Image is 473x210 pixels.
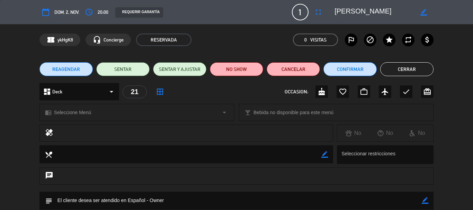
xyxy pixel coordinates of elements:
[45,150,52,158] i: local_dining
[312,6,324,18] button: fullscreen
[314,8,322,16] i: fullscreen
[115,7,163,18] div: REQUERIR GARANTÍA
[404,36,412,44] i: repeat
[52,88,62,96] span: Deck
[153,62,206,76] button: SENTAR Y AJUSTAR
[156,88,164,96] i: border_all
[310,36,327,44] em: Visitas
[52,66,80,73] span: REAGENDAR
[45,109,52,116] i: chrome_reader_mode
[402,88,410,96] i: check
[401,129,433,138] div: No
[304,36,307,44] span: 0
[42,8,50,16] i: calendar_today
[85,8,93,16] i: access_time
[318,88,326,96] i: cake
[285,88,308,96] span: OCCASION:
[337,129,369,138] div: No
[54,109,91,117] span: Seleccione Menú
[93,36,101,44] i: headset_mic
[39,6,52,18] button: calendar_today
[220,108,229,117] i: arrow_drop_down
[381,88,389,96] i: airplanemode_active
[347,36,355,44] i: outlined_flag
[43,88,51,96] i: dashboard
[83,6,95,18] button: access_time
[210,62,263,76] button: NO SHOW
[369,129,401,138] div: No
[123,85,147,98] div: 21
[360,88,368,96] i: work_outline
[422,197,428,204] i: border_color
[107,88,116,96] i: arrow_drop_down
[380,62,434,76] button: Cerrar
[45,197,52,204] i: subject
[323,62,377,76] button: Confirmar
[385,36,393,44] i: star
[98,8,108,16] span: 20:00
[57,36,73,44] span: ykHgK8
[47,36,55,44] span: confirmation_number
[423,36,431,44] i: attach_money
[45,171,53,181] i: chat
[292,4,309,20] span: 1
[339,88,347,96] i: favorite_border
[244,109,251,116] i: local_bar
[420,9,427,16] i: border_color
[39,62,93,76] button: REAGENDAR
[366,36,374,44] i: block
[423,88,431,96] i: card_giftcard
[45,128,53,138] i: healing
[96,62,150,76] button: SENTAR
[136,34,191,46] span: RESERVADA
[54,8,79,16] span: dom. 2, nov.
[321,151,328,158] i: border_color
[253,109,333,117] span: Bebida no disponible para este menú
[267,62,320,76] button: Cancelar
[104,36,124,44] span: Concierge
